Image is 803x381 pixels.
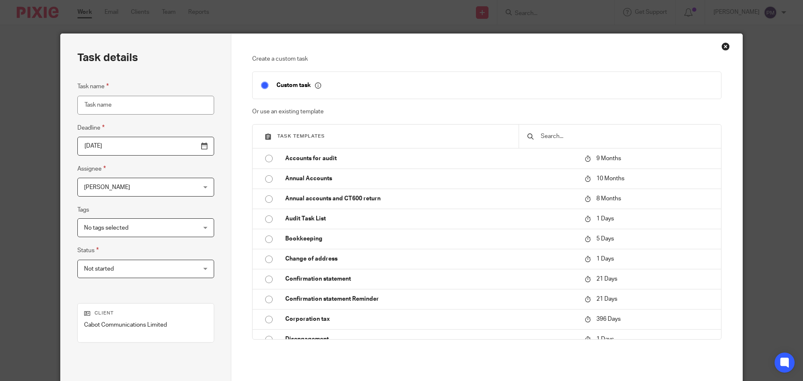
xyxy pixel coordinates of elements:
[596,236,614,242] span: 5 Days
[721,42,730,51] div: Close this dialog window
[84,321,207,329] p: Cabot Communications Limited
[596,276,617,282] span: 21 Days
[540,132,713,141] input: Search...
[596,196,621,202] span: 8 Months
[77,96,214,115] input: Task name
[285,275,576,283] p: Confirmation statement
[77,82,109,91] label: Task name
[285,215,576,223] p: Audit Task List
[276,82,321,89] p: Custom task
[77,51,138,65] h2: Task details
[252,107,722,116] p: Or use an existing template
[596,176,624,182] span: 10 Months
[596,216,614,222] span: 1 Days
[277,134,325,138] span: Task templates
[84,310,207,317] p: Client
[285,255,576,263] p: Change of address
[596,156,621,161] span: 9 Months
[596,296,617,302] span: 21 Days
[596,336,614,342] span: 1 Days
[77,137,214,156] input: Pick a date
[596,316,621,322] span: 396 Days
[285,194,576,203] p: Annual accounts and CT600 return
[77,245,99,255] label: Status
[285,235,576,243] p: Bookkeeping
[596,256,614,262] span: 1 Days
[84,266,114,272] span: Not started
[285,174,576,183] p: Annual Accounts
[252,55,722,63] p: Create a custom task
[285,295,576,303] p: Confirmation statement Reminder
[285,335,576,343] p: Disengagement
[84,184,130,190] span: [PERSON_NAME]
[285,315,576,323] p: Corporation tax
[77,206,89,214] label: Tags
[84,225,128,231] span: No tags selected
[285,154,576,163] p: Accounts for audit
[77,164,106,174] label: Assignee
[77,123,105,133] label: Deadline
